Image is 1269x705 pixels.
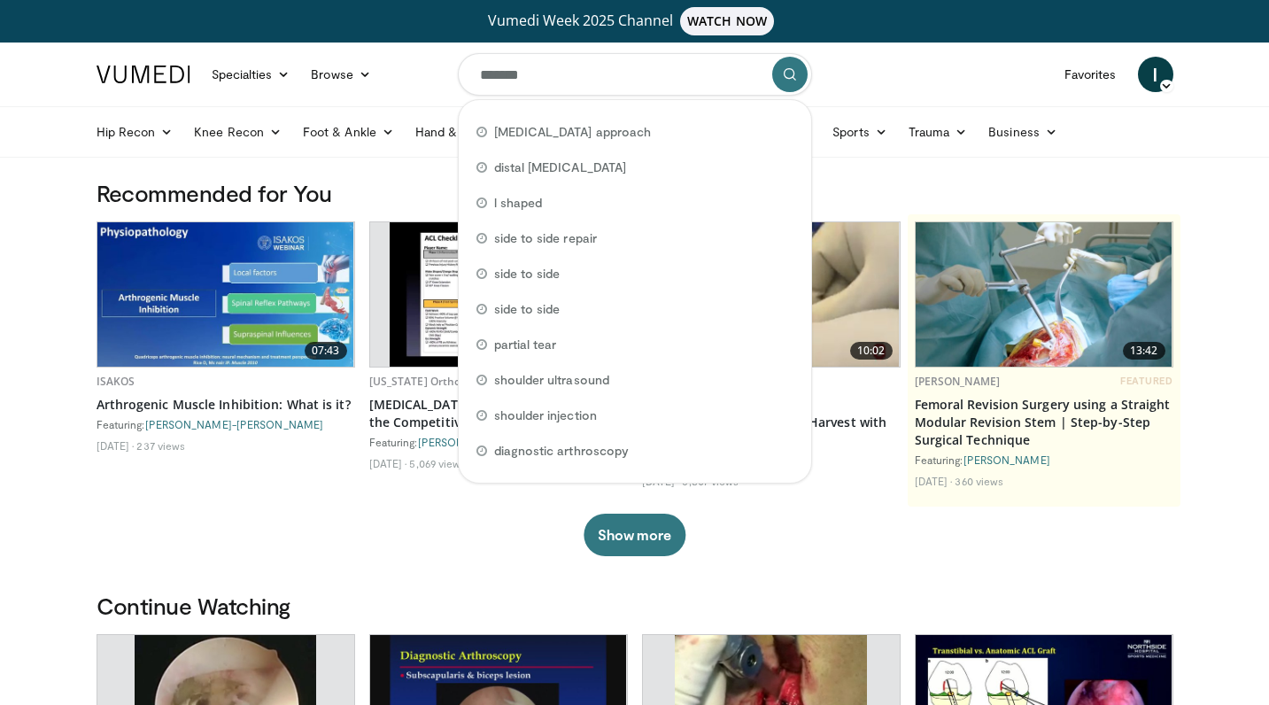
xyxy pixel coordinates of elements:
span: distal [MEDICAL_DATA] [494,159,626,176]
img: 96c4158f-fd48-4bc2-8582-bbc5b241b729.620x360_q85_upscale.jpg [390,222,607,367]
a: 07:43 [97,222,354,367]
div: Featuring: [915,453,1173,467]
a: Favorites [1054,57,1127,92]
span: partial tear [494,336,557,353]
input: Search topics, interventions [458,53,812,96]
a: [PERSON_NAME] [963,453,1050,466]
h3: Continue Watching [97,592,1173,620]
h3: Recommended for You [97,179,1173,207]
li: 237 views [136,438,185,453]
a: [US_STATE] Orthopaedic Association [369,374,557,389]
span: 13:42 [1123,342,1165,360]
button: Show more [584,514,685,556]
a: Hip Recon [86,114,184,150]
span: shoulder ultrasound [494,371,609,389]
a: Arthrogenic Muscle Inhibition: What is it? [97,396,355,414]
span: diagnostic arthroscopy [494,442,630,460]
span: side to side [494,300,561,318]
a: Browse [300,57,382,92]
a: Specialties [201,57,301,92]
span: 07:43 [305,342,347,360]
span: side to side [494,265,561,283]
a: 15:35 [370,222,627,367]
a: Business [978,114,1068,150]
li: 5,069 views [409,456,466,470]
span: shoulder injection [494,407,597,424]
a: 13:42 [916,222,1172,367]
li: [DATE] [369,456,407,470]
a: ISAKOS [97,374,135,389]
a: Vumedi Week 2025 ChannelWATCH NOW [99,7,1171,35]
img: 4275ad52-8fa6-4779-9598-00e5d5b95857.620x360_q85_upscale.jpg [916,222,1172,367]
span: l shaped [494,194,543,212]
div: Featuring: [97,417,355,431]
a: Foot & Ankle [292,114,405,150]
li: [DATE] [97,438,135,453]
li: [DATE] [915,474,953,488]
a: Trauma [898,114,979,150]
div: Featuring: [369,435,628,449]
img: VuMedi Logo [97,66,190,83]
span: 10:02 [850,342,893,360]
a: Hand & Wrist [405,114,519,150]
a: [PERSON_NAME] [915,374,1001,389]
li: 360 views [955,474,1003,488]
a: Knee Recon [183,114,292,150]
a: [MEDICAL_DATA] Management: Update in the Competitive Athlete [369,396,628,431]
img: a9223f72-b286-40a0-8bef-b25a35cc3e18.620x360_q85_upscale.jpg [97,222,354,367]
span: WATCH NOW [680,7,774,35]
span: FEATURED [1120,375,1172,387]
a: [PERSON_NAME] [418,436,505,448]
span: side to side repair [494,229,597,247]
a: [PERSON_NAME]-[PERSON_NAME] [145,418,324,430]
a: Sports [822,114,898,150]
a: Femoral Revision Surgery using a Straight Modular Revision Stem | Step-by-Step Surgical Technique [915,396,1173,449]
span: [MEDICAL_DATA] approach [494,123,652,141]
a: I [1138,57,1173,92]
